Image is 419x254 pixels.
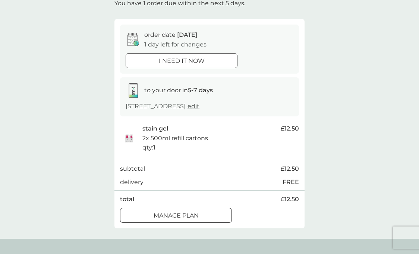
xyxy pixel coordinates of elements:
[120,164,145,174] p: subtotal
[281,124,299,134] span: £12.50
[126,102,199,111] p: [STREET_ADDRESS]
[188,87,213,94] strong: 5-7 days
[144,87,213,94] span: to your door in
[142,134,208,143] p: 2x 500ml refill cartons
[142,124,168,134] p: stain gel
[126,53,237,68] button: i need it now
[120,208,232,223] button: Manage plan
[177,31,197,38] span: [DATE]
[144,30,197,40] p: order date
[188,103,199,110] a: edit
[281,164,299,174] span: £12.50
[144,40,207,49] p: 1 day left for changes
[120,194,134,204] p: total
[154,211,199,221] p: Manage plan
[142,143,155,152] p: qty : 1
[120,177,144,187] p: delivery
[281,194,299,204] span: £12.50
[283,177,299,187] p: FREE
[159,56,205,66] p: i need it now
